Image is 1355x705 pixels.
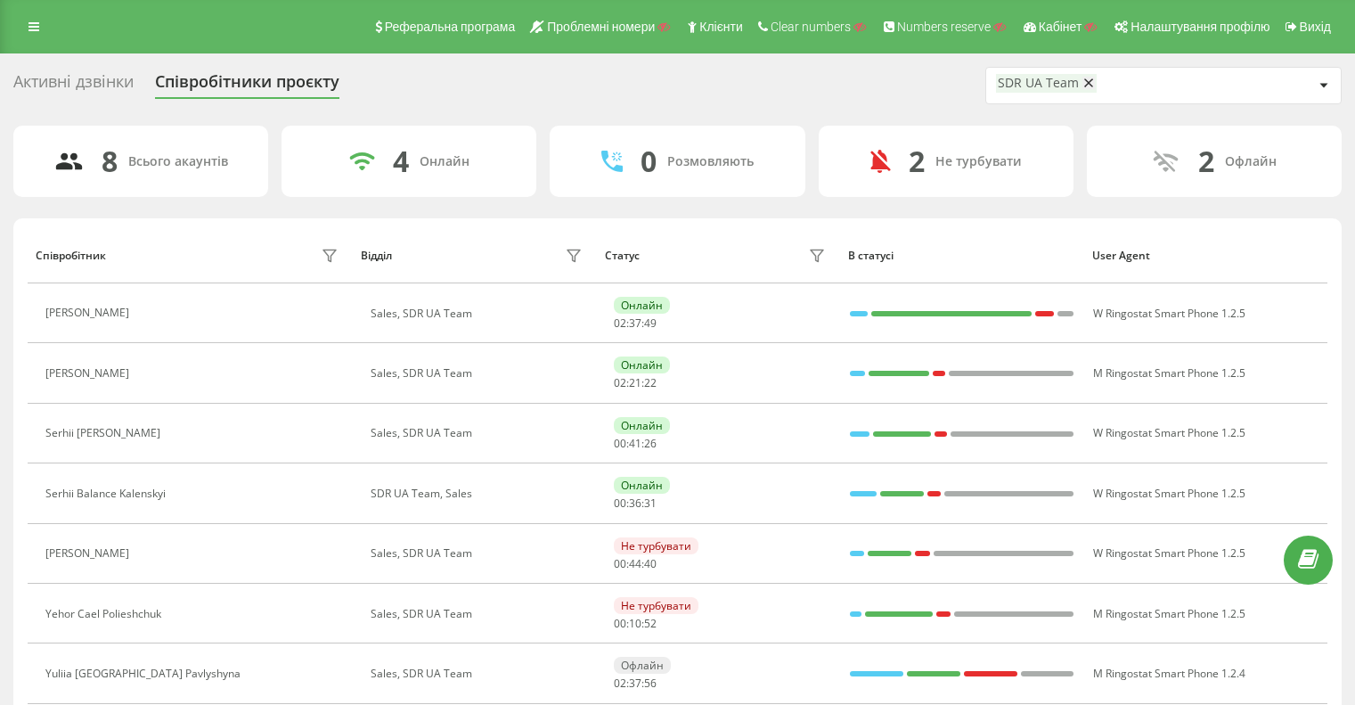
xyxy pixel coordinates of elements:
span: Реферальна програма [385,20,516,34]
div: Не турбувати [614,537,698,554]
div: В статусі [848,250,1075,262]
span: M Ringostat Smart Phone 1.2.5 [1093,606,1245,621]
div: Офлайн [1225,154,1277,169]
div: 2 [1198,144,1214,178]
div: SDR UA Team [998,76,1079,91]
div: Sales, SDR UA Team [371,668,587,680]
span: W Ringostat Smart Phone 1.2.5 [1093,545,1245,561]
span: 37 [629,316,641,331]
div: Онлайн [420,154,469,169]
span: 26 [644,436,657,451]
span: Numbers reserve [897,20,991,34]
div: Статус [605,250,640,262]
div: SDR UA Team, Sales [371,488,587,500]
div: 0 [641,144,657,178]
span: Проблемні номери [547,20,655,34]
span: 49 [644,316,657,331]
span: M Ringostat Smart Phone 1.2.5 [1093,365,1245,381]
span: 21 [629,375,641,390]
div: Sales, SDR UA Team [371,307,587,320]
div: 8 [102,144,118,178]
div: Онлайн [614,357,670,373]
span: Кабінет [1039,20,1082,34]
div: : : [614,317,657,330]
div: Всього акаунтів [128,154,228,169]
div: : : [614,618,657,630]
div: Yehor Cael Polieshchuk [45,608,166,620]
span: 02 [614,316,626,331]
span: Вихід [1300,20,1331,34]
span: 00 [614,556,626,571]
div: : : [614,377,657,389]
span: 36 [629,496,641,511]
span: W Ringostat Smart Phone 1.2.5 [1093,425,1245,440]
span: W Ringostat Smart Phone 1.2.5 [1093,306,1245,321]
div: [PERSON_NAME] [45,547,134,560]
span: 41 [629,436,641,451]
span: 00 [614,616,626,631]
span: Clear numbers [771,20,851,34]
span: W Ringostat Smart Phone 1.2.5 [1093,486,1245,501]
div: Співробітник [36,250,106,262]
span: Клієнти [699,20,743,34]
div: Онлайн [614,417,670,434]
span: 31 [644,496,657,511]
div: : : [614,677,657,690]
span: 02 [614,676,626,691]
div: Онлайн [614,297,670,314]
div: Sales, SDR UA Team [371,427,587,439]
div: Розмовляють [667,154,754,169]
div: Відділ [361,250,392,262]
div: Співробітники проєкту [155,72,339,100]
div: 4 [393,144,409,178]
div: Онлайн [614,477,670,494]
span: 02 [614,375,626,390]
span: 56 [644,676,657,691]
span: 37 [629,676,641,691]
div: Yuliia [GEOGRAPHIC_DATA] Pavlyshyna [45,668,245,680]
div: User Agent [1092,250,1319,262]
div: Sales, SDR UA Team [371,367,587,380]
div: Sales, SDR UA Team [371,547,587,560]
span: Налаштування профілю [1131,20,1269,34]
span: 44 [629,556,641,571]
span: 00 [614,496,626,511]
div: : : [614,558,657,570]
span: M Ringostat Smart Phone 1.2.4 [1093,666,1245,681]
span: 52 [644,616,657,631]
div: : : [614,497,657,510]
div: Не турбувати [614,597,698,614]
div: Sales, SDR UA Team [371,608,587,620]
div: Офлайн [614,657,671,674]
div: Активні дзвінки [13,72,134,100]
span: 10 [629,616,641,631]
div: Serhii [PERSON_NAME] [45,427,165,439]
div: 2 [909,144,925,178]
span: 22 [644,375,657,390]
span: 00 [614,436,626,451]
div: Не турбувати [935,154,1022,169]
div: [PERSON_NAME] [45,307,134,319]
span: 40 [644,556,657,571]
div: : : [614,438,657,450]
div: [PERSON_NAME] [45,367,134,380]
div: Serhii Balance Kalenskyi [45,488,170,500]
